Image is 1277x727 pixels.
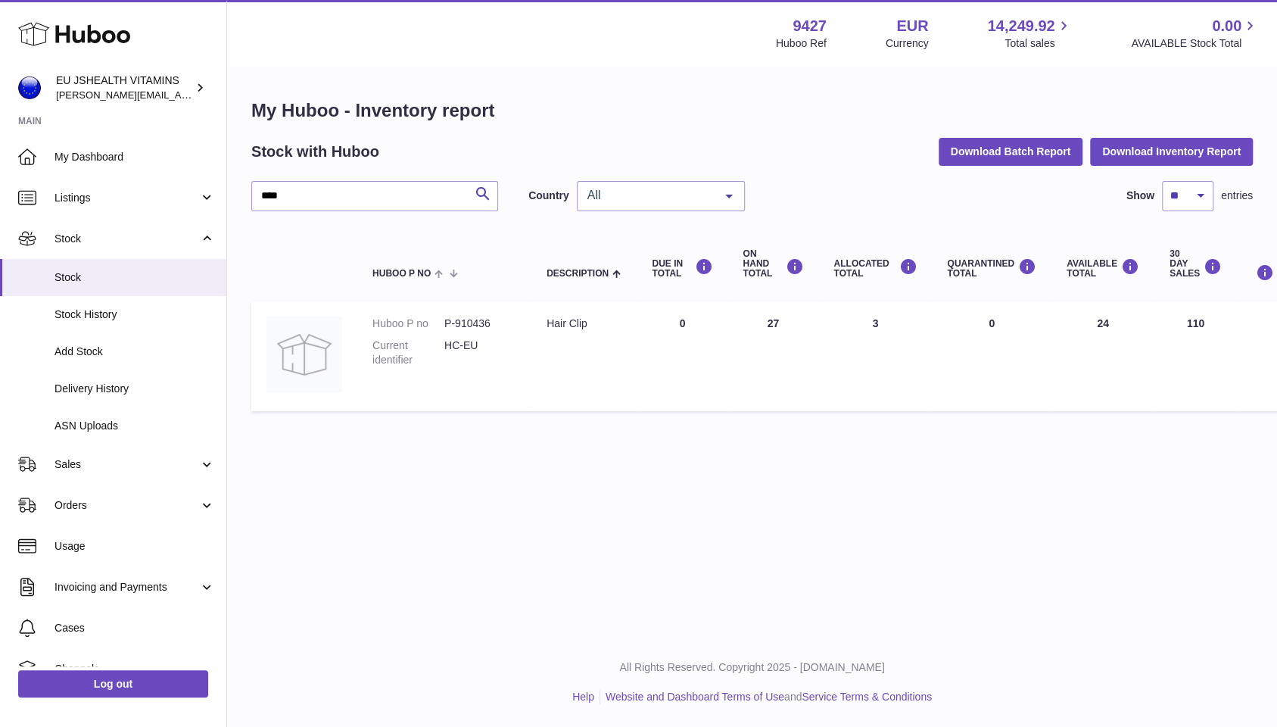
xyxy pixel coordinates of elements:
td: 0 [637,301,727,411]
span: entries [1221,189,1253,203]
button: Download Inventory Report [1090,138,1253,165]
a: Website and Dashboard Terms of Use [606,691,784,703]
span: Cases [55,621,215,635]
span: Description [547,269,609,279]
dt: Current identifier [372,339,444,367]
span: ASN Uploads [55,419,215,433]
div: Huboo Ref [776,36,827,51]
img: laura@jessicasepel.com [18,76,41,99]
span: Usage [55,539,215,554]
span: Stock [55,270,215,285]
span: Add Stock [55,345,215,359]
h2: Stock with Huboo [251,142,379,162]
dd: HC-EU [444,339,516,367]
div: EU JSHEALTH VITAMINS [56,73,192,102]
span: Invoicing and Payments [55,580,199,594]
span: 14,249.92 [987,16,1054,36]
strong: 9427 [793,16,827,36]
span: 0.00 [1212,16,1241,36]
span: Delivery History [55,382,215,396]
div: ALLOCATED Total [833,258,917,279]
span: Sales [55,457,199,472]
span: Total sales [1004,36,1072,51]
span: 0 [989,317,995,329]
dd: P-910436 [444,317,516,331]
a: 14,249.92 Total sales [987,16,1072,51]
span: Orders [55,498,199,513]
td: 110 [1154,301,1237,411]
label: Country [528,189,569,203]
a: Log out [18,670,208,697]
button: Download Batch Report [939,138,1083,165]
span: [PERSON_NAME][EMAIL_ADDRESS][DOMAIN_NAME] [56,89,304,101]
div: AVAILABLE Total [1067,258,1139,279]
span: AVAILABLE Stock Total [1131,36,1259,51]
div: Hair Clip [547,317,621,331]
div: ON HAND Total [743,249,803,279]
strong: EUR [896,16,928,36]
div: QUARANTINED Total [947,258,1036,279]
h1: My Huboo - Inventory report [251,98,1253,123]
span: Channels [55,662,215,676]
li: and [600,690,932,704]
td: 24 [1051,301,1154,411]
span: All [584,188,714,203]
span: Stock [55,232,199,246]
span: Huboo P no [372,269,431,279]
dt: Huboo P no [372,317,444,331]
p: All Rights Reserved. Copyright 2025 - [DOMAIN_NAME] [239,660,1265,675]
td: 3 [818,301,932,411]
div: Currency [886,36,929,51]
a: Help [572,691,594,703]
div: 30 DAY SALES [1170,249,1222,279]
td: 27 [727,301,818,411]
div: DUE IN TOTAL [652,258,712,279]
span: Stock History [55,307,215,322]
a: Service Terms & Conditions [802,691,932,703]
a: 0.00 AVAILABLE Stock Total [1131,16,1259,51]
img: product image [266,317,342,392]
span: Listings [55,191,199,205]
span: My Dashboard [55,150,215,164]
label: Show [1126,189,1154,203]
